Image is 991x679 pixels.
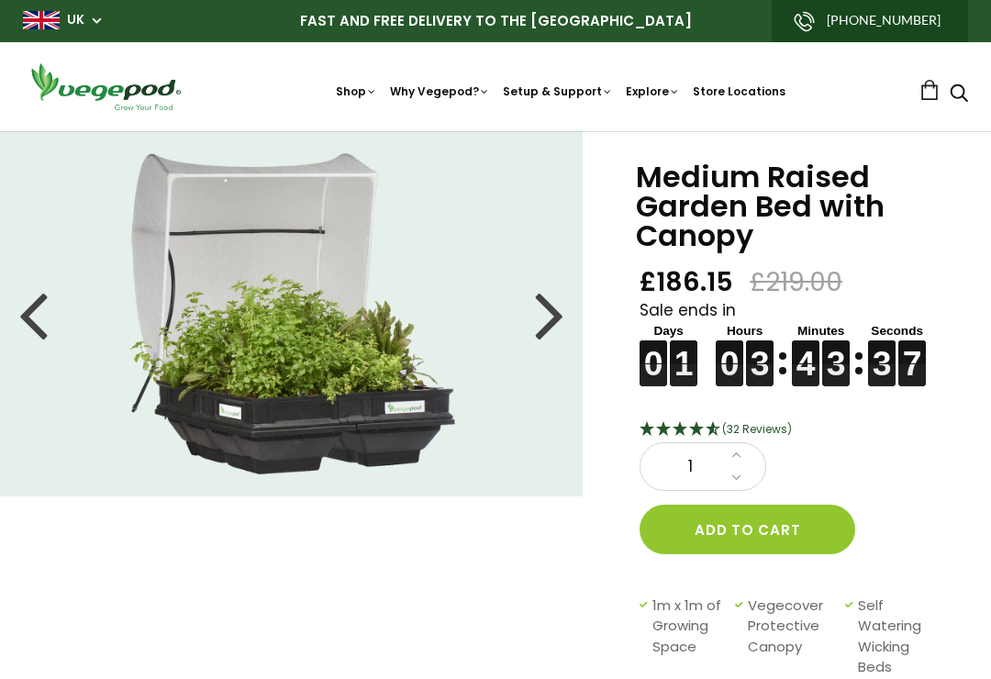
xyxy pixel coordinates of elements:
figure: 7 [898,340,926,363]
span: £219.00 [750,265,842,299]
span: £186.15 [640,265,733,299]
a: Decrease quantity by 1 [726,466,747,490]
a: Search [950,85,968,105]
div: 4.66 Stars - 32 Reviews [640,418,945,442]
span: 4.66 Stars - 32 Reviews [722,421,792,437]
div: Sale ends in [640,299,945,387]
img: gb_large.png [23,11,60,29]
figure: 0 [716,340,743,363]
a: Store Locations [693,83,785,99]
figure: 4 [792,340,819,363]
span: Self Watering Wicking Beds [858,596,936,678]
a: Increase quantity by 1 [726,443,747,467]
a: Explore [626,83,680,99]
img: Medium Raised Garden Bed with Canopy [129,153,455,474]
button: Add to cart [640,505,855,554]
a: Setup & Support [503,83,613,99]
a: Shop [336,83,377,99]
span: Vegecover Protective Canopy [748,596,837,678]
figure: 3 [746,340,774,363]
h1: Medium Raised Garden Bed with Canopy [636,162,945,250]
figure: 0 [640,340,667,363]
a: UK [67,11,84,29]
img: Vegepod [23,61,188,113]
figure: 1 [670,340,697,363]
figure: 3 [868,340,896,363]
a: Why Vegepod? [390,83,490,99]
span: 1m x 1m of Growing Space [652,596,727,678]
span: 1 [659,455,721,479]
figure: 3 [822,340,850,363]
